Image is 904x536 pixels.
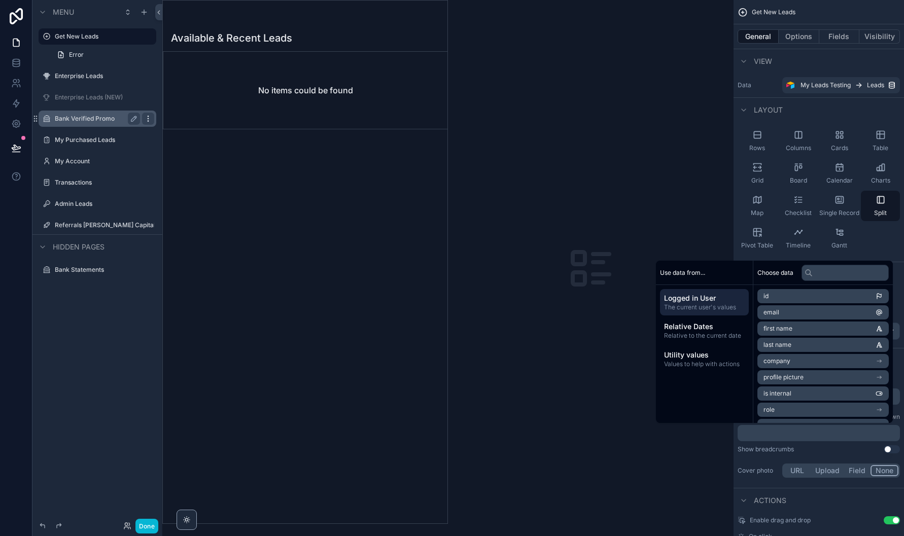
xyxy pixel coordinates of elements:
span: Enable drag and drop [750,516,811,524]
button: Options [779,29,819,44]
button: Upload [811,465,844,476]
label: Bank Verified Promo [55,115,136,123]
img: Airtable Logo [786,81,794,89]
span: Columns [786,144,811,152]
button: None [871,465,898,476]
span: Use data from... [660,269,705,277]
button: Rows [738,126,777,156]
span: Relative Dates [664,321,745,332]
button: Done [135,519,158,533]
label: Get New Leads [55,32,150,41]
button: Calendar [820,158,859,189]
button: General [738,29,779,44]
span: Actions [754,495,786,506]
button: Fields [819,29,860,44]
button: Single Record [820,191,859,221]
span: Error [69,51,84,59]
span: Pivot Table [741,241,773,249]
button: Field [844,465,871,476]
label: Data [738,81,778,89]
button: Gantt [820,223,859,254]
button: Columns [779,126,818,156]
span: Timeline [786,241,811,249]
span: Hidden pages [53,242,105,252]
button: Checklist [779,191,818,221]
label: Referrals [PERSON_NAME] Capital [55,221,154,229]
span: Layout [754,105,783,115]
span: View [754,56,772,66]
a: My Leads TestingLeads [782,77,900,93]
span: Get New Leads [752,8,795,16]
span: Choose data [757,269,793,277]
button: Charts [861,158,900,189]
label: My Account [55,157,154,165]
span: Relative to the current date [664,332,745,340]
span: Leads [867,81,884,89]
span: Utility values [664,350,745,360]
span: Cards [831,144,848,152]
label: Transactions [55,178,154,187]
span: Charts [871,176,890,185]
span: Map [751,209,763,217]
span: Table [873,144,888,152]
label: My Purchased Leads [55,136,154,144]
button: Visibility [859,29,900,44]
span: Menu [53,7,74,17]
span: My Leads Testing [801,81,851,89]
button: URL [784,465,811,476]
button: Grid [738,158,777,189]
div: scrollable content [656,285,753,376]
span: Gantt [831,241,847,249]
label: Enterprise Leads [55,72,154,80]
div: Show breadcrumbs [738,445,794,453]
span: Single Record [819,209,859,217]
div: scrollable content [738,425,900,441]
button: Split [861,191,900,221]
span: Checklist [785,209,812,217]
button: Pivot Table [738,223,777,254]
span: Calendar [826,176,853,185]
span: Board [790,176,807,185]
label: Enterprise Leads (NEW) [55,93,154,101]
span: The current user's values [664,303,745,311]
button: Timeline [779,223,818,254]
span: Grid [751,176,763,185]
label: Bank Statements [55,266,154,274]
label: Admin Leads [55,200,154,208]
button: Board [779,158,818,189]
button: Map [738,191,777,221]
span: Split [874,209,887,217]
span: Values to help with actions [664,360,745,368]
label: Cover photo [738,467,778,475]
button: Table [861,126,900,156]
span: Rows [749,144,765,152]
button: Cards [820,126,859,156]
span: Logged in User [664,293,745,303]
a: Error [51,47,156,63]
